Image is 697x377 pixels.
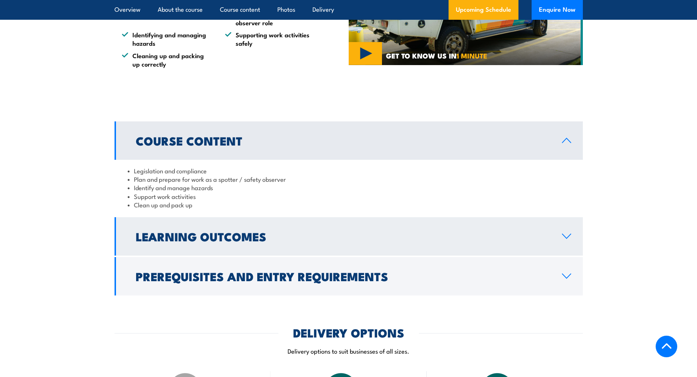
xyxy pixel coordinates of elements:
[128,183,570,192] li: Identify and manage hazards
[386,52,487,59] span: GET TO KNOW US IN
[136,135,550,146] h2: Course Content
[136,271,550,281] h2: Prerequisites and Entry Requirements
[115,257,583,295] a: Prerequisites and Entry Requirements
[128,166,570,175] li: Legislation and compliance
[128,200,570,209] li: Clean up and pack up
[122,30,212,48] li: Identifying and managing hazards
[225,1,315,27] li: Planning and preparing for your spotter/safety observer role
[136,231,550,241] h2: Learning Outcomes
[115,121,583,160] a: Course Content
[115,217,583,256] a: Learning Outcomes
[293,327,404,338] h2: DELIVERY OPTIONS
[128,192,570,200] li: Support work activities
[115,347,583,355] p: Delivery options to suit businesses of all sizes.
[225,30,315,48] li: Supporting work activities safely
[128,175,570,183] li: Plan and prepare for work as a spotter / safety observer
[122,51,212,68] li: Cleaning up and packing up correctly
[457,50,487,61] strong: 1 MINUTE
